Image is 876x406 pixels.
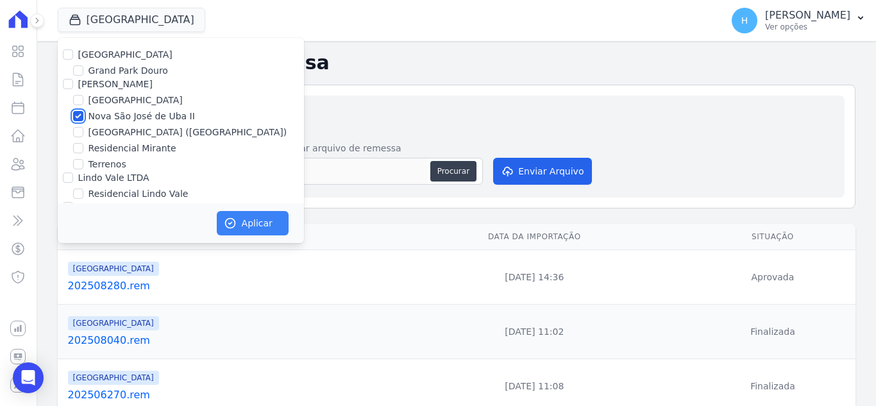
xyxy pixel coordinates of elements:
[68,262,159,276] span: [GEOGRAPHIC_DATA]
[430,161,476,182] button: Procurar
[88,64,168,78] label: Grand Park Douro
[68,387,374,403] a: 202506270.rem
[741,16,748,25] span: H
[78,173,149,183] label: Lindo Vale LTDA
[78,79,153,89] label: [PERSON_NAME]
[68,278,374,294] a: 202508280.rem
[88,126,287,139] label: [GEOGRAPHIC_DATA] ([GEOGRAPHIC_DATA])
[88,187,189,201] label: Residencial Lindo Vale
[88,158,126,171] label: Terrenos
[68,333,374,348] a: 202508040.rem
[13,362,44,393] div: Open Intercom Messenger
[68,316,159,330] span: [GEOGRAPHIC_DATA]
[765,9,850,22] p: [PERSON_NAME]
[379,250,690,305] td: [DATE] 14:36
[493,158,592,185] button: Enviar Arquivo
[721,3,876,38] button: H [PERSON_NAME] Ver opções
[690,224,855,250] th: Situação
[88,110,195,123] label: Nova São José de Uba II
[690,250,855,305] td: Aprovada
[379,305,690,359] td: [DATE] 11:02
[78,202,151,212] label: RDR Engenharia
[68,371,159,385] span: [GEOGRAPHIC_DATA]
[217,211,289,235] button: Aplicar
[88,142,176,155] label: Residencial Mirante
[278,142,483,155] label: Anexar arquivo de remessa
[379,224,690,250] th: Data da Importação
[88,94,183,107] label: [GEOGRAPHIC_DATA]
[765,22,850,32] p: Ver opções
[58,51,855,74] h2: Importações de Remessa
[79,106,834,123] h2: Importar nova remessa
[690,305,855,359] td: Finalizada
[58,8,205,32] button: [GEOGRAPHIC_DATA]
[78,49,173,60] label: [GEOGRAPHIC_DATA]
